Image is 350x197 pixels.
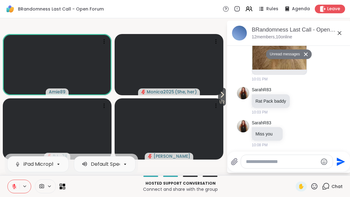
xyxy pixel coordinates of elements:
[141,90,145,94] span: audio-muted
[246,159,318,165] textarea: Type your message
[147,89,174,95] span: Monica2025
[252,142,268,148] span: 10:08 PM
[252,87,271,93] a: SarahR83
[69,186,292,192] p: Connect and share with the group
[237,87,249,99] img: https://sharewell-space-live.sfo3.digitaloceanspaces.com/user-generated/ad949235-6f32-41e6-8b9f-9...
[255,98,286,104] p: Rat Pack baddy
[292,6,310,12] span: Agenda
[49,89,65,95] span: Amie89
[91,161,133,168] div: Default Speakers
[252,34,292,40] p: 12 members, 10 online
[252,76,268,82] span: 10:01 PM
[218,98,226,106] span: 1 / 2
[175,89,197,95] span: ( She, her )
[23,161,64,168] div: iPad Microphone
[5,4,15,14] img: ShareWell Logomark
[232,26,247,41] img: BRandomness Last Call - Open Forum, Sep 11
[18,6,104,12] span: BRandomness Last Call - Open Forum
[266,6,278,12] span: Rules
[331,183,343,190] span: Chat
[252,26,346,34] div: BRandomness Last Call - Open Forum, [DATE]
[218,88,226,106] button: 1/2
[298,183,304,190] span: ✋
[154,153,190,159] span: [PERSON_NAME]
[327,6,340,12] span: Leave
[237,120,249,132] img: https://sharewell-space-live.sfo3.digitaloceanspaces.com/user-generated/ad949235-6f32-41e6-8b9f-9...
[255,131,279,137] p: Miss you
[333,155,347,169] button: Send
[320,158,328,165] button: Emoji picker
[252,120,271,126] a: SarahR83
[53,153,67,159] span: RJ_78
[252,109,268,115] span: 10:03 PM
[266,49,302,59] button: Unread messages
[69,181,292,186] p: Hosted support conversation
[148,154,152,158] span: audio-muted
